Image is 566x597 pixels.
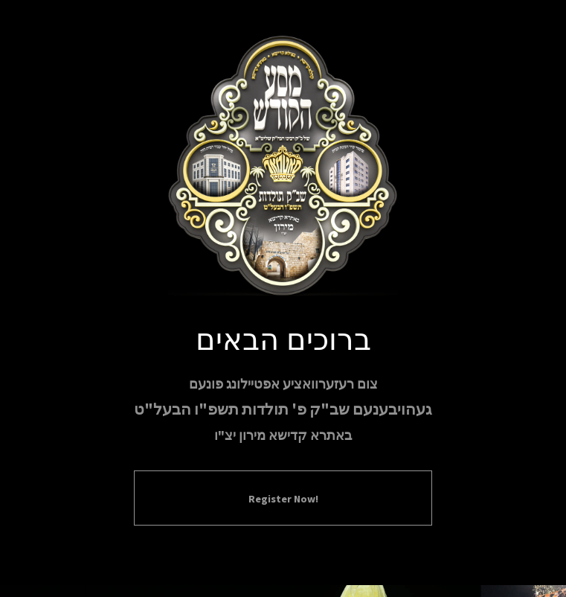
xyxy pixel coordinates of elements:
img: Meron Toldos Logo [168,36,399,296]
button: Register Now! [152,491,414,508]
h1: ברוכים הבאים [134,320,432,356]
p: געהויבענעם שב"ק פ' תולדות תשפ"ו הבעל"ט [134,398,432,422]
p: באתרא קדישא מירון יצ"ו [134,425,432,446]
p: צום רעזערוואציע אפטיילונג פונעם [134,374,432,395]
